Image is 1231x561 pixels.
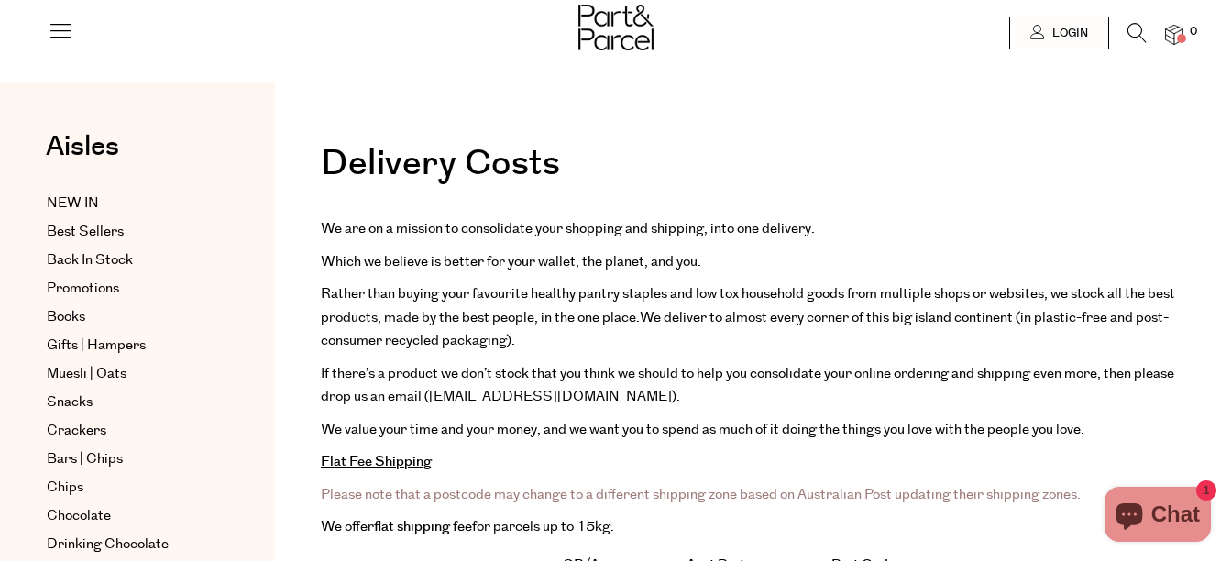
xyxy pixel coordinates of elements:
a: Promotions [47,278,214,300]
a: Muesli | Oats [47,363,214,385]
span: Best Sellers [47,221,124,243]
a: Chips [47,477,214,499]
a: Books [47,306,214,328]
a: Bars | Chips [47,448,214,470]
span: Books [47,306,85,328]
span: If there’s a product we don’t stock that you think we should to help you consolidate your online ... [321,364,1174,407]
a: Drinking Chocolate [47,533,214,555]
span: Back In Stock [47,249,133,271]
a: 0 [1165,25,1183,44]
a: Crackers [47,420,214,442]
a: Gifts | Hampers [47,335,214,357]
span: Chips [47,477,83,499]
inbox-online-store-chat: Shopify online store chat [1099,487,1216,546]
span: Promotions [47,278,119,300]
a: Aisles [46,133,119,179]
span: NEW IN [47,192,99,214]
span: Login [1048,26,1088,41]
strong: Flat Fee Shipping [321,452,432,471]
span: Bars | Chips [47,448,123,470]
a: Best Sellers [47,221,214,243]
a: Login [1009,16,1109,49]
strong: flat shipping fee [374,517,472,536]
span: Muesli | Oats [47,363,126,385]
span: Which we believe is better for your wallet, the planet, and you. [321,252,701,271]
span: Drinking Chocolate [47,533,169,555]
a: NEW IN [47,192,214,214]
span: Please note that a postcode may change to a different shipping zone based on Australian Post upda... [321,485,1081,504]
span: We offer for parcels up to 15kg. [321,517,614,536]
span: Chocolate [47,505,111,527]
span: 0 [1185,24,1202,40]
span: We value your time and your money, and we want you to spend as much of it doing the things you lo... [321,420,1084,439]
span: Crackers [47,420,106,442]
span: We are on a mission to consolidate your shopping and shipping, into one delivery. [321,219,815,238]
img: Part&Parcel [578,5,654,50]
a: Back In Stock [47,249,214,271]
span: Gifts | Hampers [47,335,146,357]
h1: Delivery Costs [321,147,1185,200]
a: Snacks [47,391,214,413]
span: Rather than buying your favourite healthy pantry staples and low tox household goods from multipl... [321,284,1175,327]
a: Chocolate [47,505,214,527]
p: We deliver to almost every corner of this big island continent (in plastic-free and post-consumer... [321,282,1185,353]
span: Snacks [47,391,93,413]
span: Aisles [46,126,119,167]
